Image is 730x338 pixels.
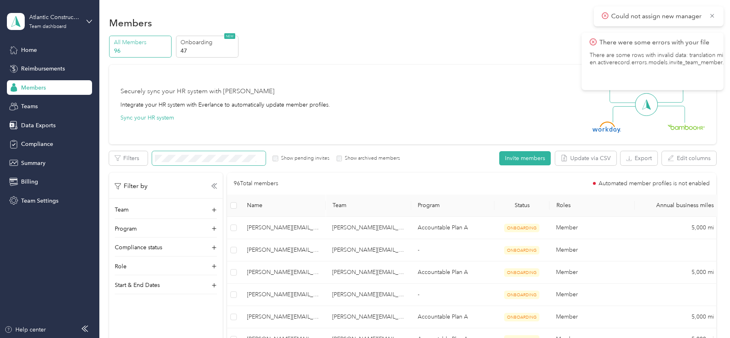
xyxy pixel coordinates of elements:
[504,291,539,299] span: ONBOARDING
[247,202,319,209] span: Name
[504,246,539,255] span: ONBOARDING
[240,261,326,284] td: doug.maybush@acibuilds.com
[550,195,635,217] th: Roles
[494,306,550,328] td: ONBOARDING
[115,225,137,233] p: Program
[620,151,657,165] button: Export
[411,284,494,306] td: -
[326,306,411,328] td: anthony.mcdaniel@acibuilds.com
[120,101,330,109] div: Integrate your HR system with Everlance to automatically update member profiles.
[21,178,38,186] span: Billing
[611,11,703,21] p: Could not assign new manager
[504,268,539,277] span: ONBOARDING
[612,106,641,122] img: Line Left Down
[180,38,236,47] p: Onboarding
[555,151,616,165] button: Update via CSV
[21,102,38,111] span: Teams
[21,83,46,92] span: Members
[234,179,278,188] p: 96 Total members
[114,47,169,55] p: 96
[411,306,494,328] td: Accountable Plan A
[504,313,539,321] span: ONBOARDING
[411,239,494,261] td: -
[240,217,326,239] td: daniel.baldecchi@acibuilds.com
[411,217,494,239] td: Accountable Plan A
[21,46,37,54] span: Home
[115,181,148,191] p: Filter by
[494,239,550,261] td: ONBOARDING
[21,159,45,167] span: Summary
[29,24,67,29] div: Team dashboard
[685,293,730,338] iframe: Everlance-gr Chat Button Frame
[240,306,326,328] td: mike.monell@acibuilds.com
[504,224,539,232] span: ONBOARDING
[240,195,326,217] th: Name
[120,87,275,96] div: Securely sync your HR system with [PERSON_NAME]
[247,268,319,277] span: [PERSON_NAME][EMAIL_ADDRESS][PERSON_NAME][DOMAIN_NAME]
[635,306,720,328] td: 5,000 mi
[21,121,56,130] span: Data Exports
[550,261,635,284] td: Member
[240,284,326,306] td: logan.ellis@acibuilds.com
[224,33,235,39] span: NEW
[115,243,162,252] p: Compliance status
[662,151,716,165] button: Edit columns
[593,122,621,133] img: Workday
[326,195,411,217] th: Team
[342,155,400,162] label: Show archived members
[655,86,683,103] img: Line Right Up
[109,151,148,165] button: Filters
[115,205,129,214] p: Team
[120,113,174,122] button: Sync your HR system
[599,181,710,186] span: Automated member profiles is not enabled
[635,261,720,284] td: 5,000 mi
[494,284,550,306] td: ONBOARDING
[326,261,411,284] td: shawn.fellin@acibuilds.com
[326,239,411,261] td: dan.schultheis@acibuilds.com
[247,223,319,232] span: [PERSON_NAME][EMAIL_ADDRESS][PERSON_NAME][DOMAIN_NAME]
[550,217,635,239] td: Member
[247,246,319,255] span: [PERSON_NAME][EMAIL_ADDRESS][PERSON_NAME][DOMAIN_NAME]
[240,239,326,261] td: dan.schultheis@acibuilds.com
[114,38,169,47] p: All Members
[247,312,319,321] span: [PERSON_NAME][EMAIL_ADDRESS][PERSON_NAME][DOMAIN_NAME]
[550,306,635,328] td: Member
[657,106,685,123] img: Line Right Down
[635,195,720,217] th: Annual business miles
[668,124,705,130] img: BambooHR
[499,151,551,165] button: Invite members
[494,261,550,284] td: ONBOARDING
[326,284,411,306] td: logan.ellis@acibuilds.com
[550,239,635,261] td: Member
[411,195,494,217] th: Program
[494,217,550,239] td: ONBOARDING
[180,47,236,55] p: 47
[115,262,127,271] p: Role
[21,140,53,148] span: Compliance
[494,195,550,217] th: Status
[21,197,58,205] span: Team Settings
[115,281,160,289] p: Start & End Dates
[610,86,638,103] img: Line Left Up
[29,13,80,21] div: Atlantic Constructors
[326,217,411,239] td: mallory.bowling@acibuilds.com
[411,261,494,284] td: Accountable Plan A
[4,325,46,334] button: Help center
[278,155,329,162] label: Show pending invites
[21,64,65,73] span: Reimbursements
[247,290,319,299] span: [PERSON_NAME][EMAIL_ADDRESS][PERSON_NAME][DOMAIN_NAME]
[550,284,635,306] td: Member
[635,217,720,239] td: 5,000 mi
[109,19,152,27] h1: Members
